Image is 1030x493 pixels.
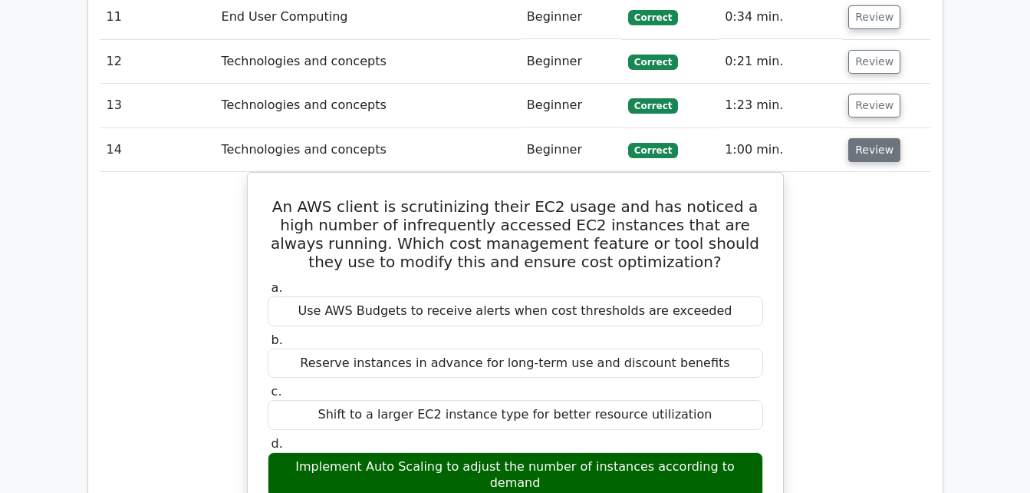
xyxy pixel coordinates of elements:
[628,55,678,70] span: Correct
[521,40,622,84] td: Beginner
[271,436,283,451] span: d.
[271,333,283,347] span: b.
[628,143,678,158] span: Correct
[848,94,900,117] button: Review
[628,10,678,25] span: Correct
[216,128,521,172] td: Technologies and concepts
[100,128,216,172] td: 14
[268,400,763,430] div: Shift to a larger EC2 instance type for better resource utilization
[268,296,763,326] div: Use AWS Budgets to receive alerts when cost thresholds are exceeded
[719,84,842,127] td: 1:23 min.
[268,349,763,379] div: Reserve instances in advance for long-term use and discount benefits
[521,128,622,172] td: Beginner
[216,84,521,127] td: Technologies and concepts
[271,384,282,399] span: c.
[719,128,842,172] td: 1:00 min.
[100,84,216,127] td: 13
[100,40,216,84] td: 12
[216,40,521,84] td: Technologies and concepts
[628,98,678,114] span: Correct
[521,84,622,127] td: Beginner
[848,138,900,162] button: Review
[266,197,765,271] h5: An AWS client is scrutinizing their EC2 usage and has noticed a high number of infrequently acces...
[719,40,842,84] td: 0:21 min.
[271,280,283,295] span: a.
[848,5,900,29] button: Review
[848,50,900,74] button: Review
